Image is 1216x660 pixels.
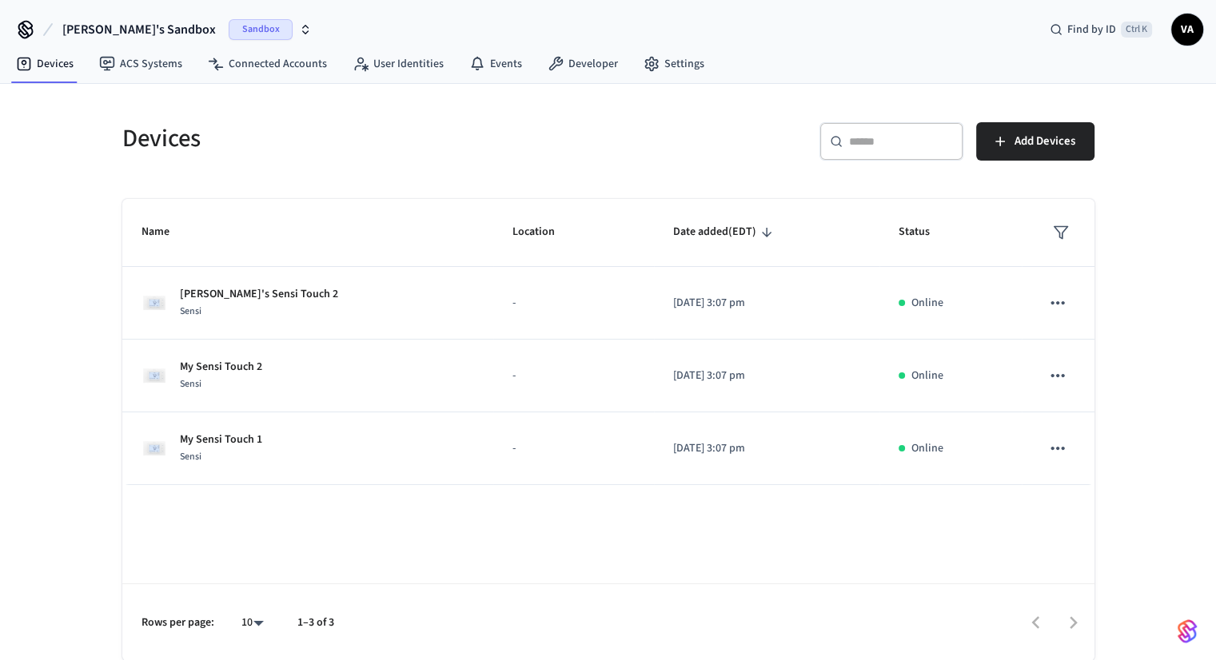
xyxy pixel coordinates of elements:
[673,295,859,312] p: [DATE] 3:07 pm
[233,611,272,634] div: 10
[512,220,576,245] span: Location
[180,450,201,463] span: Sensi
[180,431,262,448] p: My Sensi Touch 1
[1178,618,1197,644] img: SeamLogoGradient.69752ec5.svg
[512,440,635,457] p: -
[122,122,599,155] h5: Devices
[899,220,951,245] span: Status
[911,440,943,457] p: Online
[673,220,777,245] span: Date added(EDT)
[229,19,293,40] span: Sandbox
[673,440,859,457] p: [DATE] 3:07 pm
[1067,22,1116,38] span: Find by ID
[631,50,717,78] a: Settings
[180,304,201,318] span: Sensi
[195,50,340,78] a: Connected Accounts
[456,50,535,78] a: Events
[86,50,195,78] a: ACS Systems
[122,199,1094,485] table: sticky table
[142,290,167,316] img: Sensi Smart Thermostat (White)
[976,122,1094,161] button: Add Devices
[535,50,631,78] a: Developer
[180,377,201,391] span: Sensi
[512,368,635,384] p: -
[1015,131,1075,152] span: Add Devices
[512,295,635,312] p: -
[1037,15,1165,44] div: Find by IDCtrl K
[3,50,86,78] a: Devices
[297,614,334,631] p: 1–3 of 3
[673,368,859,384] p: [DATE] 3:07 pm
[142,614,214,631] p: Rows per page:
[180,286,338,303] p: [PERSON_NAME]'s Sensi Touch 2
[911,295,943,312] p: Online
[1121,22,1152,38] span: Ctrl K
[1173,15,1202,44] span: VA
[340,50,456,78] a: User Identities
[911,368,943,384] p: Online
[180,359,262,376] p: My Sensi Touch 2
[62,20,216,39] span: [PERSON_NAME]'s Sandbox
[142,435,167,461] img: Sensi Smart Thermostat (White)
[1171,14,1203,46] button: VA
[142,363,167,388] img: Sensi Smart Thermostat (White)
[142,220,190,245] span: Name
